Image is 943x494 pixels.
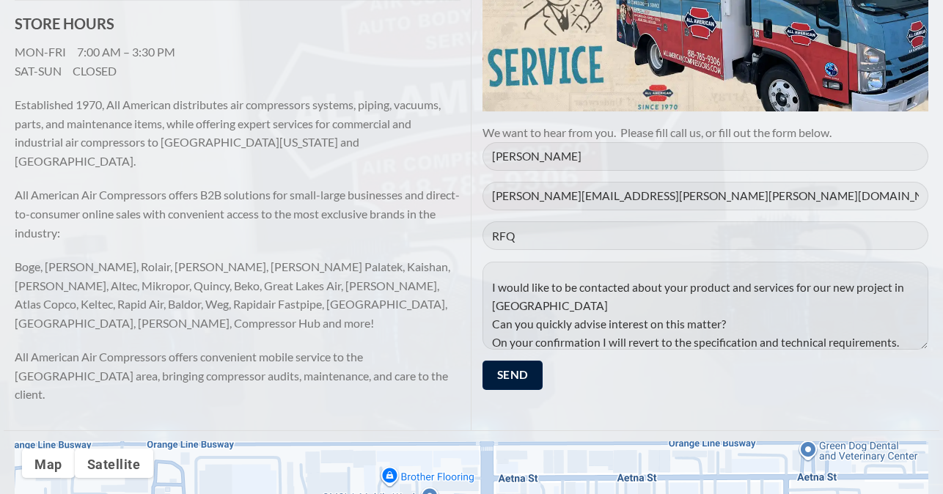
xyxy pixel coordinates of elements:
[15,347,461,404] p: All American Air Compressors offers convenient mobile service to the [GEOGRAPHIC_DATA] area, brin...
[15,257,461,332] p: Boge, [PERSON_NAME], Rolair, [PERSON_NAME], [PERSON_NAME] Palatek, Kaishan, [PERSON_NAME], Altec,...
[482,123,928,142] p: We want to hear from you. Please fill call us, or fill out the form below.
[482,142,928,402] form: Contact form
[482,182,928,210] input: Your Email (required)
[15,95,461,170] p: Established 1970, All American distributes air compressors systems, piping, vacuums, parts, and m...
[482,142,928,171] input: Your Name (required)
[15,185,461,242] p: All American Air Compressors offers B2B solutions for small-large businesses and direct-to-consum...
[75,449,153,478] button: Show satellite imagery
[15,15,114,32] strong: STORE HOURS
[482,221,928,250] input: Subject
[15,43,461,80] p: MON-FRI 7:00 AM – 3:30 PM SAT-SUN CLOSED
[22,449,75,478] button: Show street map
[482,361,543,389] input: Send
